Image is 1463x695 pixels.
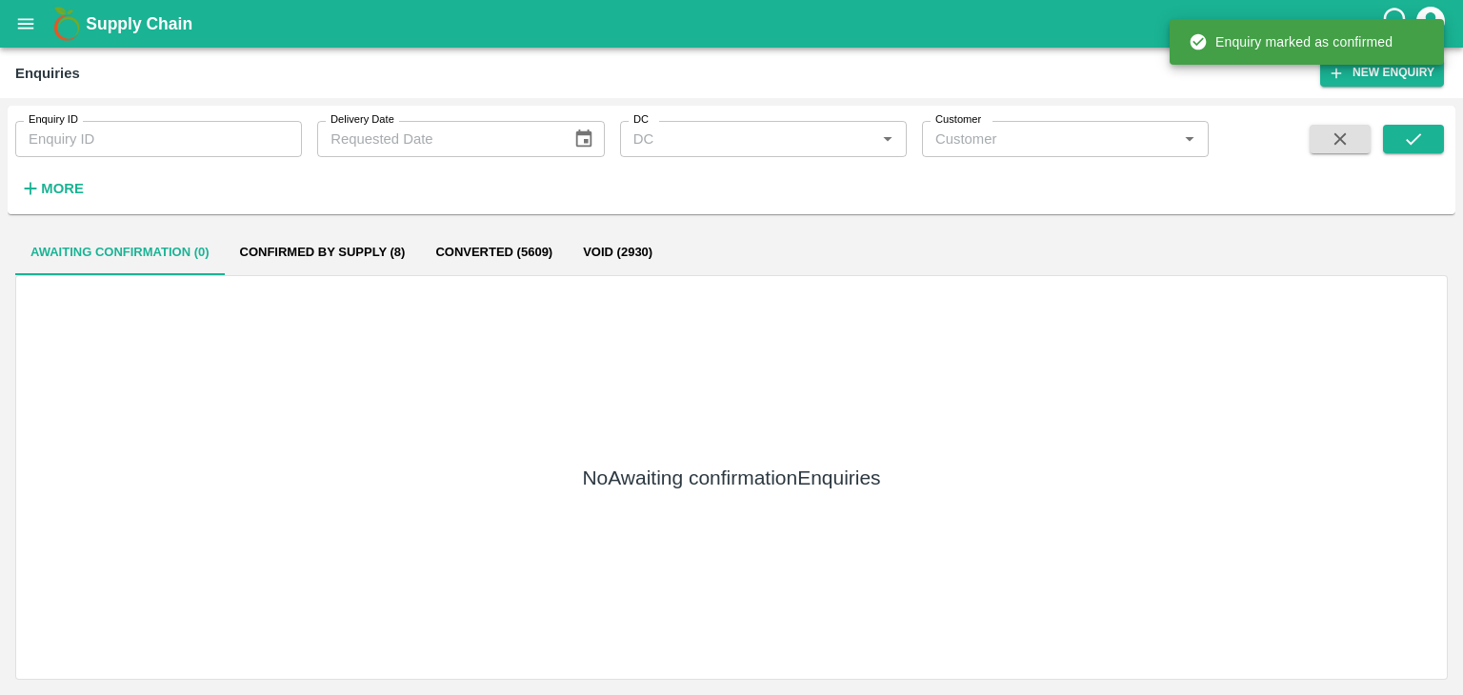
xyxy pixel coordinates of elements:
[1413,4,1448,44] div: account of current user
[15,229,225,275] button: Awaiting confirmation (0)
[15,61,80,86] div: Enquiries
[29,112,78,128] label: Enquiry ID
[928,127,1172,151] input: Customer
[626,127,870,151] input: DC
[420,229,568,275] button: Converted (5609)
[86,10,1380,37] a: Supply Chain
[15,121,302,157] input: Enquiry ID
[48,5,86,43] img: logo
[875,127,900,151] button: Open
[15,172,89,205] button: More
[225,229,421,275] button: Confirmed by supply (8)
[566,121,602,157] button: Choose date
[582,465,880,491] h5: No Awaiting confirmation Enquiries
[1320,59,1444,87] button: New Enquiry
[633,112,649,128] label: DC
[1177,127,1202,151] button: Open
[568,229,668,275] button: Void (2930)
[41,181,84,196] strong: More
[4,2,48,46] button: open drawer
[1380,7,1413,41] div: customer-support
[1189,25,1393,59] div: Enquiry marked as confirmed
[86,14,192,33] b: Supply Chain
[935,112,981,128] label: Customer
[331,112,394,128] label: Delivery Date
[317,121,558,157] input: Requested Date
